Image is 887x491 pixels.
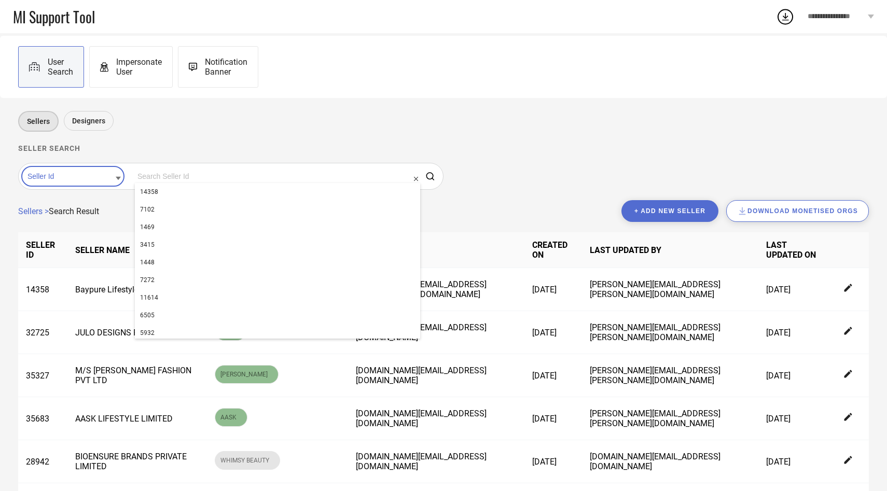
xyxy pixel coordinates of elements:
th: CREATED BY [348,232,524,268]
span: Search Result [49,206,99,216]
td: [DATE] [758,354,828,397]
span: Impersonate User [116,57,162,77]
div: 3415 [135,236,420,254]
span: 7102 [140,206,155,213]
td: [DOMAIN_NAME][EMAIL_ADDRESS][DOMAIN_NAME] [348,311,524,354]
span: 11614 [140,294,158,301]
span: 3415 [140,241,155,248]
div: 7272 [135,271,420,289]
td: [PERSON_NAME][EMAIL_ADDRESS][PERSON_NAME][DOMAIN_NAME] [582,397,758,440]
h1: Seller search [18,144,869,152]
span: 5932 [140,329,155,336]
td: [DOMAIN_NAME][EMAIL_ADDRESS][DOMAIN_NAME] [348,397,524,440]
td: BIOENSURE BRANDS PRIVATE LIMITED [67,440,207,483]
td: [DATE] [758,397,828,440]
th: SELLER ID [18,232,67,268]
span: 7272 [140,276,155,284]
div: Open download list [776,7,795,26]
input: Search Seller Id [135,170,420,183]
td: [DATE] [524,397,582,440]
td: 35327 [18,354,67,397]
span: 14358 [140,188,158,195]
div: 5932 [135,324,420,342]
span: 1469 [140,223,155,231]
span: 6505 [140,312,155,319]
th: LAST UPDATED BY [582,232,758,268]
div: 1448 [135,254,420,271]
td: [PERSON_NAME][EMAIL_ADDRESS][PERSON_NAME][DOMAIN_NAME] [348,268,524,311]
td: [DATE] [524,440,582,483]
td: [DATE] [524,268,582,311]
td: [DATE] [524,311,582,354]
div: 14358 [135,183,420,201]
span: Sellers [27,117,50,125]
span: User Search [48,57,73,77]
td: [DOMAIN_NAME][EMAIL_ADDRESS][DOMAIN_NAME] [348,354,524,397]
div: Edit [844,456,853,467]
span: [PERSON_NAME] [220,371,273,378]
td: [DATE] [524,354,582,397]
td: 32725 [18,311,67,354]
span: Designers [72,117,105,125]
td: 35683 [18,397,67,440]
div: 1469 [135,218,420,236]
th: CREATED ON [524,232,582,268]
th: SELLER NAME [67,232,207,268]
div: Download Monetised Orgs [737,206,858,216]
td: Baypure Lifestyle Pvt Ltd [67,268,207,311]
td: 28942 [18,440,67,483]
span: Notification Banner [205,57,247,77]
div: 11614 [135,289,420,306]
div: Edit [844,413,853,424]
div: Edit [844,327,853,338]
td: [DATE] [758,440,828,483]
td: [DATE] [758,311,828,354]
td: [PERSON_NAME][EMAIL_ADDRESS][PERSON_NAME][DOMAIN_NAME] [582,311,758,354]
th: LAST UPDATED ON [758,232,828,268]
td: 14358 [18,268,67,311]
span: WHIMSY BEAUTY [220,457,274,464]
td: [DATE] [758,268,828,311]
span: AASK [220,414,242,421]
td: AASK LIFESTYLE LIMITED [67,397,207,440]
div: 6505 [135,306,420,324]
button: Download Monetised Orgs [726,200,869,222]
button: + Add new seller [621,200,718,222]
td: M/S [PERSON_NAME] FASHION PVT LTD [67,354,207,397]
div: Edit [844,284,853,295]
span: 1448 [140,259,155,266]
div: Edit [844,370,853,381]
div: 7102 [135,201,420,218]
td: [PERSON_NAME][EMAIL_ADDRESS][PERSON_NAME][DOMAIN_NAME] [582,268,758,311]
span: MI Support Tool [13,6,95,27]
span: Sellers > [18,206,49,216]
td: [DOMAIN_NAME][EMAIL_ADDRESS][DOMAIN_NAME] [348,440,524,483]
td: [DOMAIN_NAME][EMAIL_ADDRESS][DOMAIN_NAME] [582,440,758,483]
td: JULO DESIGNS PRIVATE LIMITED [67,311,207,354]
td: [PERSON_NAME][EMAIL_ADDRESS][PERSON_NAME][DOMAIN_NAME] [582,354,758,397]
